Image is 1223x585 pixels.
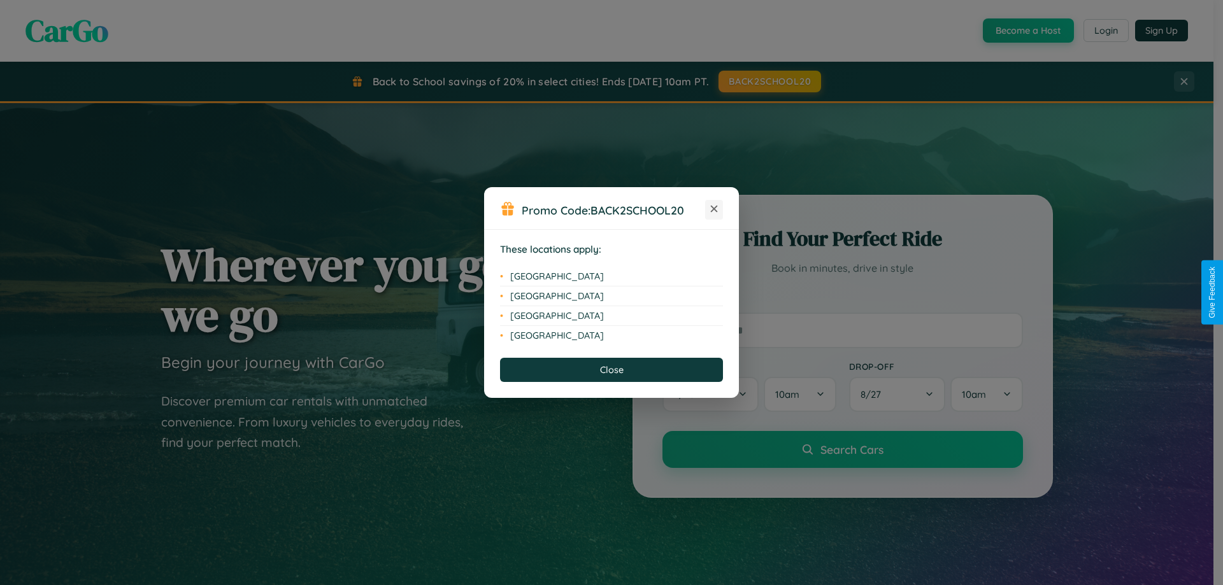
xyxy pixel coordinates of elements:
li: [GEOGRAPHIC_DATA] [500,326,723,345]
li: [GEOGRAPHIC_DATA] [500,267,723,286]
strong: These locations apply: [500,243,601,255]
div: Give Feedback [1208,267,1217,318]
li: [GEOGRAPHIC_DATA] [500,306,723,326]
li: [GEOGRAPHIC_DATA] [500,286,723,306]
b: BACK2SCHOOL20 [590,203,684,217]
h3: Promo Code: [522,203,705,217]
button: Close [500,358,723,382]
